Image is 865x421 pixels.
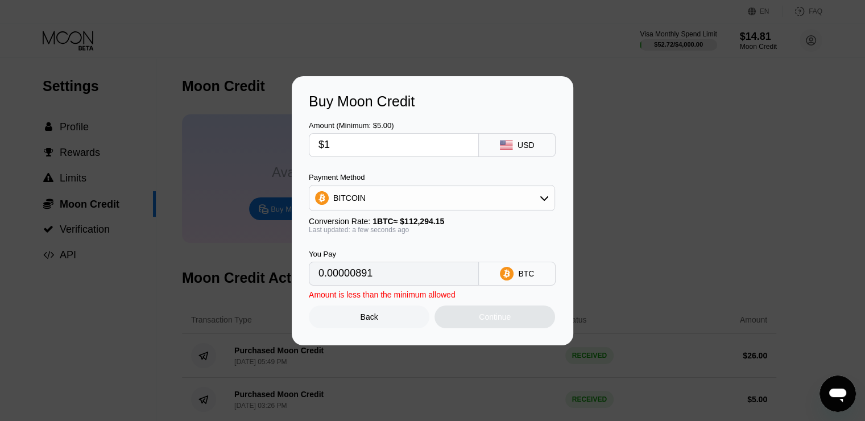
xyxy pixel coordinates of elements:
[309,217,555,226] div: Conversion Rate:
[309,173,555,181] div: Payment Method
[309,250,479,258] div: You Pay
[361,312,378,321] div: Back
[318,134,469,156] input: $0.00
[309,290,456,299] div: Amount is less than the minimum allowed
[309,306,429,328] div: Back
[518,269,534,278] div: BTC
[309,121,479,130] div: Amount (Minimum: $5.00)
[309,187,554,209] div: BITCOIN
[309,93,556,110] div: Buy Moon Credit
[518,141,535,150] div: USD
[309,226,555,234] div: Last updated: a few seconds ago
[333,193,366,203] div: BITCOIN
[373,217,444,226] span: 1 BTC ≈ $112,294.15
[820,375,856,412] iframe: Кнопка запуска окна обмена сообщениями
